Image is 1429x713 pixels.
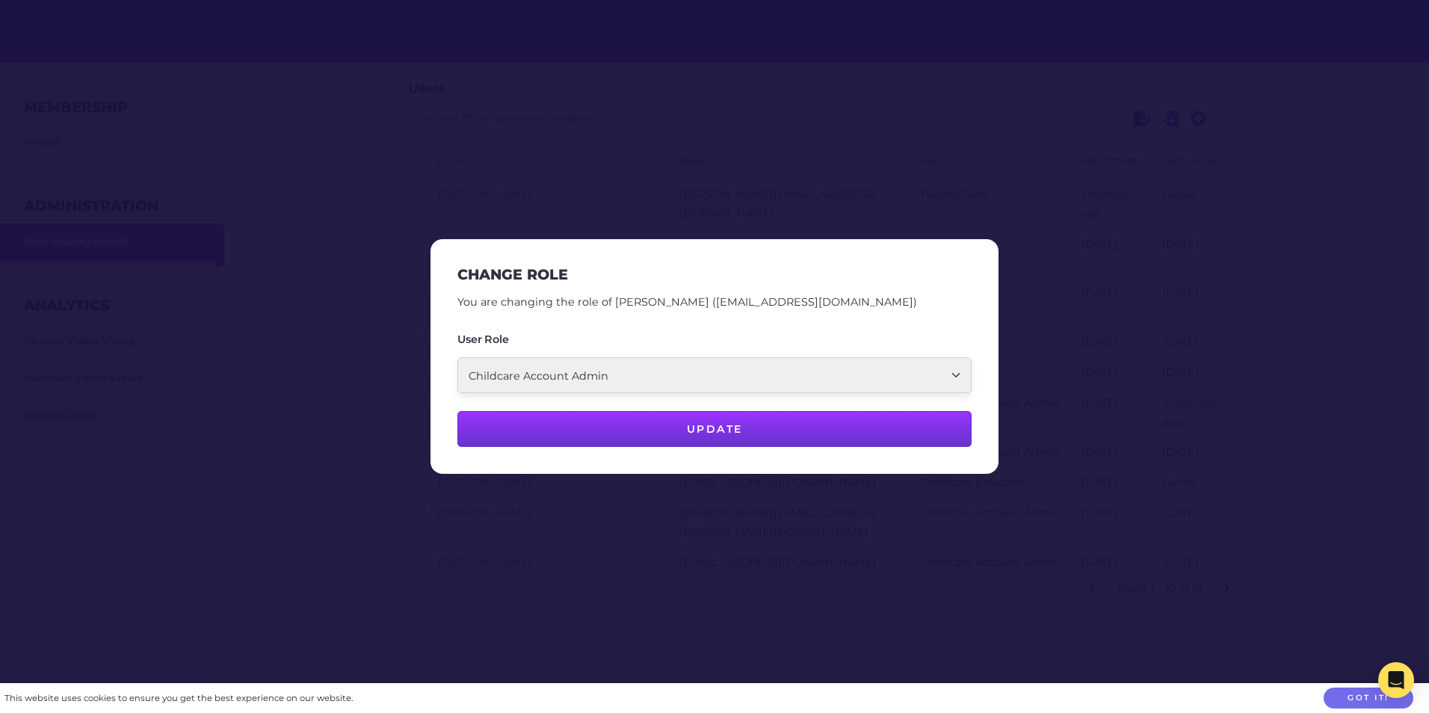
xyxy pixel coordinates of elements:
[4,691,353,706] div: This website uses cookies to ensure you get the best experience on our website.
[457,293,972,312] p: You are changing the role of [PERSON_NAME] ([EMAIL_ADDRESS][DOMAIN_NAME])
[457,334,509,345] label: User Role
[1378,662,1414,698] div: Open Intercom Messenger
[1324,688,1413,709] button: Got it!
[457,411,972,447] button: Update
[457,266,568,283] h3: Change Role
